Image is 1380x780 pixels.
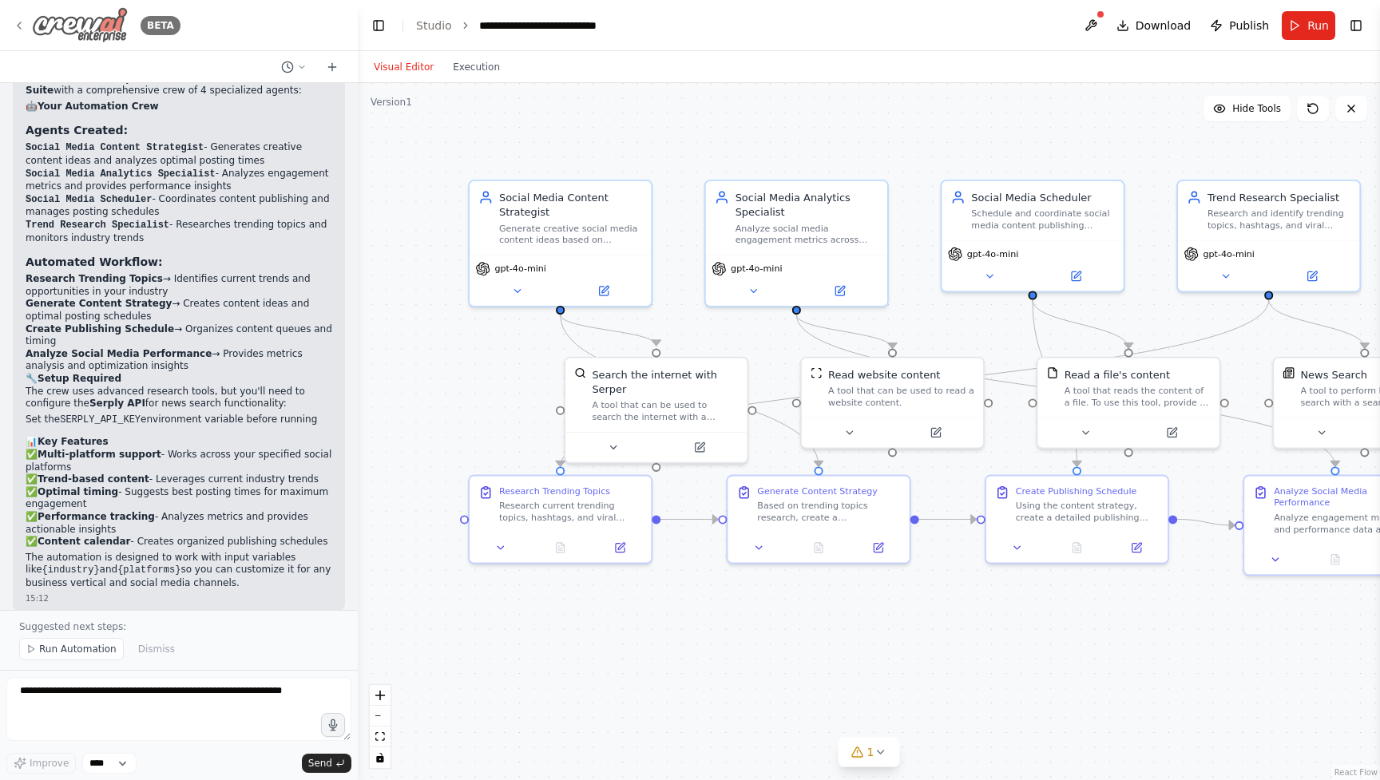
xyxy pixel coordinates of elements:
[1034,267,1117,285] button: Open in side panel
[971,190,1114,204] div: Social Media Scheduler
[787,539,850,556] button: No output available
[26,298,172,309] strong: Generate Content Strategy
[26,348,332,373] li: → Provides metrics analysis and optimization insights
[1232,102,1281,115] span: Hide Tools
[1065,385,1211,409] div: A tool that reads the content of a file. To use this tool, provide a 'file_path' parameter with t...
[38,449,161,460] strong: Multi-platform support
[26,348,212,359] strong: Analyze Social Media Performance
[894,424,977,441] button: Open in side panel
[1271,267,1354,285] button: Open in side panel
[1025,300,1136,349] g: Edge from 6886c91e-61c9-4161-99ca-9e691f1ff3cb to e891d2a9-ec88-4f31-9b20-d2512b526d1d
[971,208,1114,232] div: Schedule and coordinate social media content publishing across {platforms}, ensure consistent pos...
[1136,18,1192,34] span: Download
[117,564,180,576] code: {platforms}
[828,385,974,409] div: A tool that can be used to read a website content.
[141,16,180,35] div: BETA
[42,564,100,576] code: {industry}
[367,14,390,37] button: Hide left sidebar
[919,512,977,526] g: Edge from 12a69dd6-e1cc-4d59-bf2e-57420f02712f to e43286a1-adf4-4d89-b2d1-4795c38e5667
[26,219,332,244] li: - Researches trending topics and monitors industry trends
[731,263,782,275] span: gpt-4o-mini
[275,57,313,77] button: Switch to previous chat
[853,539,903,556] button: Open in side panel
[592,399,738,423] div: A tool that can be used to search the internet with a search_query. Supports different search typ...
[1045,539,1108,556] button: No output available
[308,757,332,770] span: Send
[319,57,345,77] button: Start a new chat
[370,727,391,747] button: fit view
[26,414,332,427] li: Set the environment variable before running
[941,180,1125,292] div: Social Media SchedulerSchedule and coordinate social media content publishing across {platforms},...
[1111,539,1161,556] button: Open in side panel
[1345,14,1367,37] button: Show right sidebar
[1207,190,1350,204] div: Trend Research Specialist
[370,706,391,727] button: zoom out
[828,367,940,382] div: Read website content
[38,486,118,497] strong: Optimal timing
[499,485,610,497] div: Research Trending Topics
[967,248,1018,260] span: gpt-4o-mini
[592,367,738,397] div: Search the internet with Serper
[6,753,76,774] button: Improve
[1037,357,1221,449] div: FileReadToolRead a file's contentA tool that reads the content of a file. To use this tool, provi...
[499,190,642,220] div: Social Media Content Strategist
[416,18,639,34] nav: breadcrumb
[38,373,121,384] strong: Setup Required
[1016,500,1159,524] div: Using the content strategy, create a detailed publishing schedule for {platforms}. Organize conte...
[1334,768,1378,777] a: React Flow attribution
[38,473,149,485] strong: Trend-based content
[26,323,174,335] strong: Create Publishing Schedule
[1204,11,1275,40] button: Publish
[26,194,152,205] code: Social Media Scheduler
[26,73,282,97] strong: Social Media Automation Suite
[26,73,332,97] p: Perfect! I've created your with a comprehensive crew of 4 specialized agents:
[26,255,163,268] strong: Automated Workflow:
[1130,424,1213,441] button: Open in side panel
[499,500,642,524] div: Research current trending topics, hashtags, and viral content in {industry}. Identify emerging tr...
[26,220,169,231] code: Trend Research Specialist
[564,357,748,464] div: SerperDevToolSearch the internet with SerperA tool that can be used to search the internet with a...
[529,539,592,556] button: No output available
[985,475,1169,564] div: Create Publishing ScheduleUsing the content strategy, create a detailed publishing schedule for {...
[800,357,985,449] div: ScrapeWebsiteToolRead website contentA tool that can be used to read a website content.
[811,367,823,379] img: ScrapeWebsiteTool
[499,223,642,247] div: Generate creative social media content ideas based on trending topics in {industry}, analyze opti...
[1300,367,1367,382] div: News Search
[704,180,889,307] div: Social Media Analytics SpecialistAnalyze social media engagement metrics across {platforms}, iden...
[443,57,510,77] button: Execution
[1261,300,1372,349] g: Edge from 92ff6be5-7761-4a98-ba67-d52efe3768a8 to 13e0d5bd-4d33-431a-8233-d65200da436b
[26,449,332,548] p: ✅ - Works across your specified social platforms ✅ - Leverages current industry trends ✅ - Sugges...
[494,263,545,275] span: gpt-4o-mini
[370,685,391,706] button: zoom in
[26,298,332,323] li: → Creates content ideas and optimal posting schedules
[561,282,644,299] button: Open in side panel
[736,190,878,220] div: Social Media Analytics Specialist
[839,738,900,767] button: 1
[658,438,741,456] button: Open in side panel
[39,643,117,655] span: Run Automation
[89,398,145,409] strong: Serply API
[416,19,452,32] a: Studio
[1207,208,1350,232] div: Research and identify trending topics, hashtags, and viral content opportunities in {industry}, m...
[1204,96,1291,121] button: Hide Tools
[736,223,878,247] div: Analyze social media engagement metrics across {platforms}, identify performance patterns, track ...
[26,373,332,386] h2: 🔧
[757,500,900,524] div: Based on trending topics research, create a comprehensive content strategy including content idea...
[1304,551,1366,568] button: No output available
[38,511,155,522] strong: Performance tracking
[789,315,1342,466] g: Edge from 9df8c630-342a-4e4f-bc16-01c48e0ad3b3 to 35548b82-347e-400d-aa89-46e64ea094bf
[38,101,159,112] strong: Your Automation Crew
[1110,11,1198,40] button: Download
[26,436,332,449] h2: 📊
[19,638,124,660] button: Run Automation
[1307,18,1329,34] span: Run
[19,620,339,633] p: Suggested next steps:
[26,273,332,298] li: → Identifies current trends and opportunities in your industry
[32,7,128,43] img: Logo
[789,315,900,349] g: Edge from 9df8c630-342a-4e4f-bc16-01c48e0ad3b3 to d2478bf3-de9d-4b04-aec4-d02a743d1204
[553,315,664,346] g: Edge from c3ff7a99-d2bc-4b16-983c-720741fe1de7 to 9bd9890c-217b-4253-a14f-aebd7da68758
[130,638,183,660] button: Dismiss
[1176,180,1361,292] div: Trend Research SpecialistResearch and identify trending topics, hashtags, and viral content oppor...
[26,323,332,348] li: → Organizes content queues and timing
[1065,367,1170,382] div: Read a file's content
